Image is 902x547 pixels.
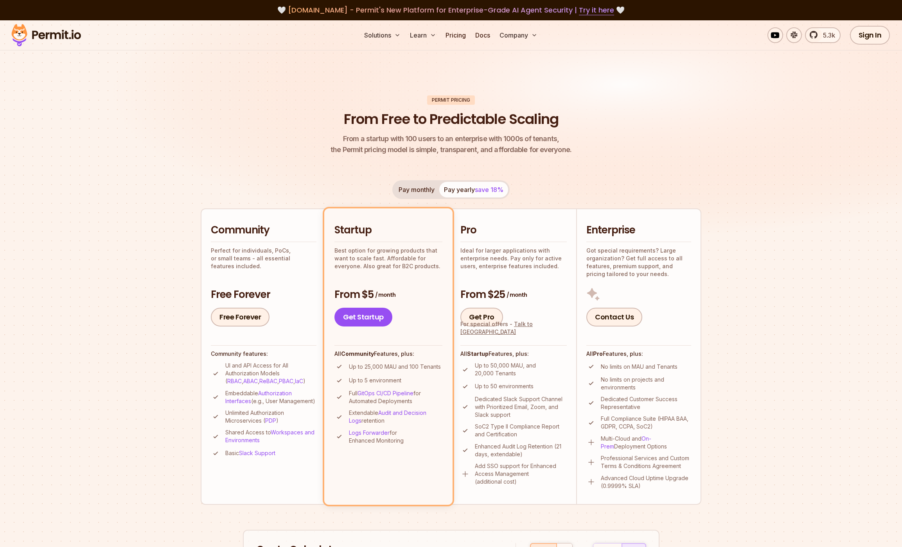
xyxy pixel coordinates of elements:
[601,435,691,450] p: Multi-Cloud and Deployment Options
[394,182,439,197] button: Pay monthly
[475,423,567,438] p: SoC2 Type II Compliance Report and Certification
[601,435,651,450] a: On-Prem
[334,223,442,237] h2: Startup
[475,362,567,377] p: Up to 50,000 MAU, and 20,000 Tenants
[460,350,567,358] h4: All Features, plus:
[375,291,395,299] span: / month
[225,409,316,425] p: Unlimited Authorization Microservices ( )
[601,454,691,470] p: Professional Services and Custom Terms & Conditions Agreement
[818,30,835,40] span: 5.3k
[427,95,475,105] div: Permit Pricing
[349,429,390,436] a: Logs Forwarder
[467,350,489,357] strong: Startup
[805,27,841,43] a: 5.3k
[225,390,292,404] a: Authorization Interfaces
[349,377,401,384] p: Up to 5 environment
[211,288,316,302] h3: Free Forever
[507,291,527,299] span: / month
[460,288,567,302] h3: From $25
[361,27,404,43] button: Solutions
[586,247,691,278] p: Got special requirements? Large organization? Get full access to all features, premium support, a...
[601,395,691,411] p: Dedicated Customer Success Representative
[211,223,316,237] h2: Community
[288,5,614,15] span: [DOMAIN_NAME] - Permit's New Platform for Enterprise-Grade AI Agent Security |
[349,409,442,425] p: Extendable retention
[225,362,316,385] p: UI and API Access for All Authorization Models ( , , , , )
[579,5,614,15] a: Try it here
[265,417,276,424] a: PDP
[460,223,567,237] h2: Pro
[349,363,441,371] p: Up to 25,000 MAU and 100 Tenants
[225,449,275,457] p: Basic
[475,395,567,419] p: Dedicated Slack Support Channel with Prioritized Email, Zoom, and Slack support
[407,27,439,43] button: Learn
[593,350,603,357] strong: Pro
[586,350,691,358] h4: All Features, plus:
[279,378,293,384] a: PBAC
[349,389,442,405] p: Full for Automated Deployments
[601,474,691,490] p: Advanced Cloud Uptime Upgrade (0.9999% SLA)
[472,27,493,43] a: Docs
[601,363,677,371] p: No limits on MAU and Tenants
[259,378,277,384] a: ReBAC
[334,247,442,270] p: Best option for growing products that want to scale fast. Affordable for everyone. Also great for...
[475,462,567,486] p: Add SSO support for Enhanced Access Management (additional cost)
[239,450,275,456] a: Slack Support
[586,308,642,326] a: Contact Us
[211,247,316,270] p: Perfect for individuals, PoCs, or small teams - all essential features included.
[331,133,571,144] span: From a startup with 100 users to an enterprise with 1000s of tenants,
[344,109,559,129] h1: From Free to Predictable Scaling
[341,350,374,357] strong: Community
[460,320,567,336] div: For special offers -
[475,443,567,458] p: Enhanced Audit Log Retention (21 days, extendable)
[225,389,316,405] p: Embeddable (e.g., User Management)
[850,26,890,45] a: Sign In
[8,22,84,48] img: Permit logo
[442,27,469,43] a: Pricing
[211,350,316,358] h4: Community features:
[334,308,392,326] a: Get Startup
[496,27,541,43] button: Company
[358,390,413,396] a: GitOps CI/CD Pipeline
[227,378,242,384] a: RBAC
[331,133,571,155] p: the Permit pricing model is simple, transparent, and affordable for everyone.
[243,378,258,384] a: ABAC
[586,223,691,237] h2: Enterprise
[601,415,691,430] p: Full Compliance Suite (HIPAA BAA, GDPR, CCPA, SoC2)
[475,382,534,390] p: Up to 50 environments
[601,376,691,391] p: No limits on projects and environments
[225,429,316,444] p: Shared Access to
[211,308,270,326] a: Free Forever
[349,429,442,445] p: for Enhanced Monitoring
[19,5,883,16] div: 🤍 🤍
[460,247,567,270] p: Ideal for larger applications with enterprise needs. Pay only for active users, enterprise featur...
[349,409,426,424] a: Audit and Decision Logs
[295,378,303,384] a: IaC
[460,308,503,326] a: Get Pro
[334,350,442,358] h4: All Features, plus:
[334,288,442,302] h3: From $5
